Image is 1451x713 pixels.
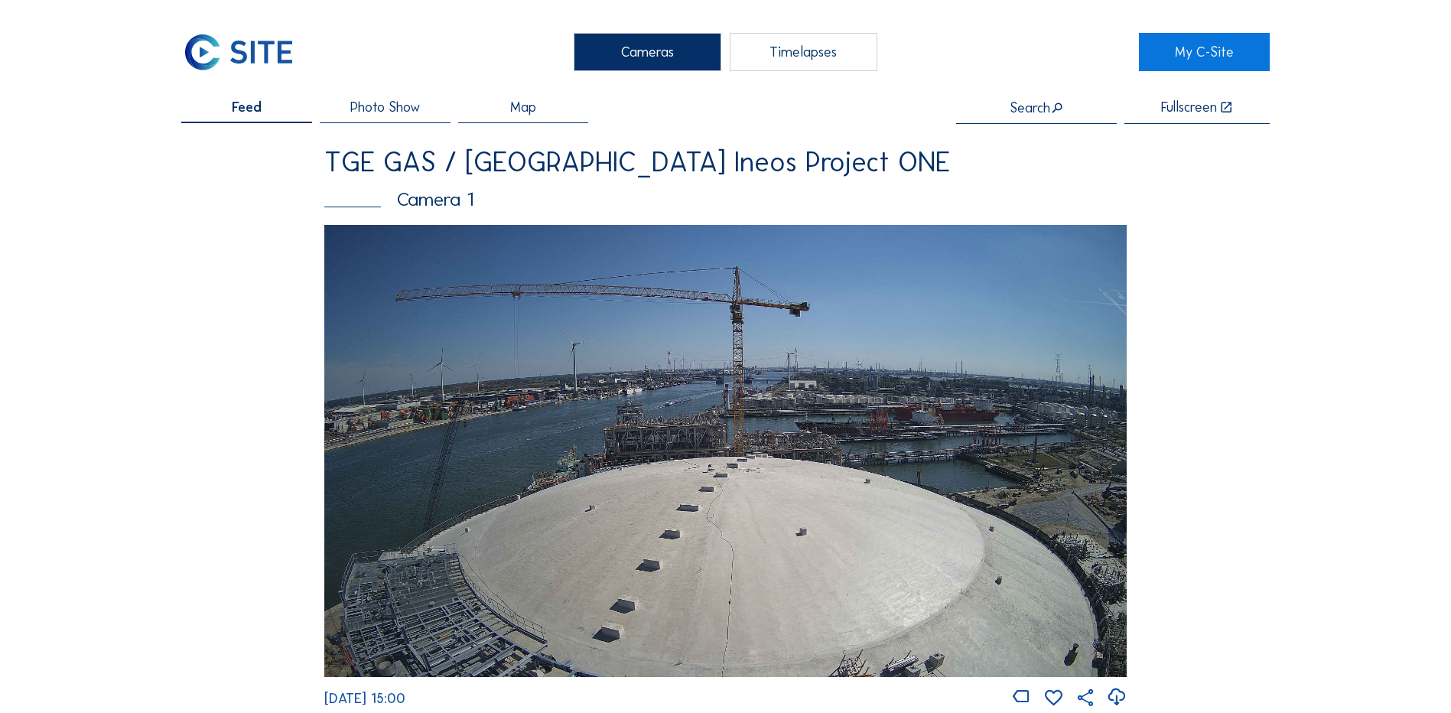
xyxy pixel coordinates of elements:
[350,100,420,114] span: Photo Show
[181,33,295,71] img: C-SITE Logo
[232,100,262,114] span: Feed
[324,690,405,707] span: [DATE] 15:00
[324,190,1127,209] div: Camera 1
[1139,33,1270,71] a: My C-Site
[324,148,1127,176] div: TGE GAS / [GEOGRAPHIC_DATA] Ineos Project ONE
[324,225,1127,676] img: Image
[574,33,721,71] div: Cameras
[1161,100,1217,115] div: Fullscreen
[730,33,877,71] div: Timelapses
[181,33,312,71] a: C-SITE Logo
[510,100,536,114] span: Map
